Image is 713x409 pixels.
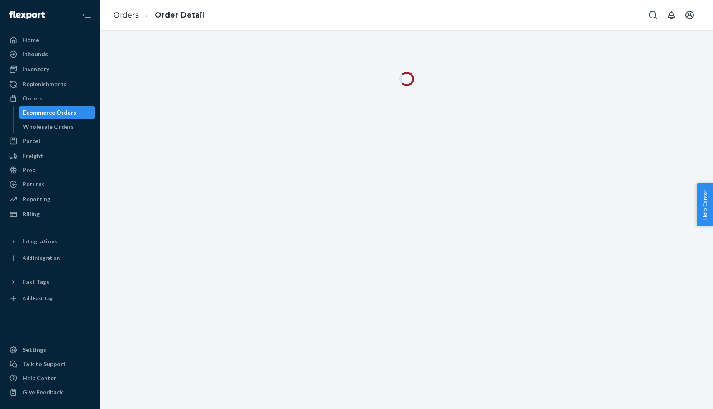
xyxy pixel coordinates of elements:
a: Orders [5,92,95,105]
button: Help Center [697,183,713,226]
ol: breadcrumbs [107,3,211,28]
a: Settings [5,343,95,356]
a: Order Detail [155,10,204,20]
a: Parcel [5,134,95,148]
div: Inbounds [23,50,48,58]
a: Billing [5,208,95,221]
a: Help Center [5,371,95,385]
a: Prep [5,163,95,177]
div: Add Integration [23,254,60,261]
div: Parcel [23,137,40,145]
div: Settings [23,346,46,354]
button: Open Search Box [645,7,661,23]
div: Returns [23,180,45,188]
div: Ecommerce Orders [23,108,76,117]
div: Freight [23,152,43,160]
a: Add Integration [5,251,95,265]
a: Returns [5,178,95,191]
a: Talk to Support [5,357,95,371]
div: Billing [23,210,40,218]
div: Replenishments [23,80,67,88]
button: Close Navigation [78,7,95,23]
div: Add Fast Tag [23,295,53,302]
div: Orders [23,94,43,103]
a: Freight [5,149,95,163]
a: Reporting [5,193,95,206]
a: Home [5,33,95,47]
a: Add Fast Tag [5,292,95,305]
a: Orders [113,10,139,20]
div: Give Feedback [23,388,63,396]
div: Fast Tags [23,278,49,286]
a: Replenishments [5,78,95,91]
div: Reporting [23,195,50,203]
div: Help Center [23,374,56,382]
button: Open notifications [663,7,680,23]
button: Integrations [5,235,95,248]
button: Fast Tags [5,275,95,289]
button: Give Feedback [5,386,95,399]
a: Wholesale Orders [19,120,95,133]
div: Integrations [23,237,58,246]
div: Prep [23,166,35,174]
a: Inventory [5,63,95,76]
div: Talk to Support [23,360,66,368]
img: Flexport logo [9,11,45,19]
div: Inventory [23,65,49,73]
a: Inbounds [5,48,95,61]
div: Home [23,36,39,44]
a: Ecommerce Orders [19,106,95,119]
button: Open account menu [681,7,698,23]
div: Wholesale Orders [23,123,74,131]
